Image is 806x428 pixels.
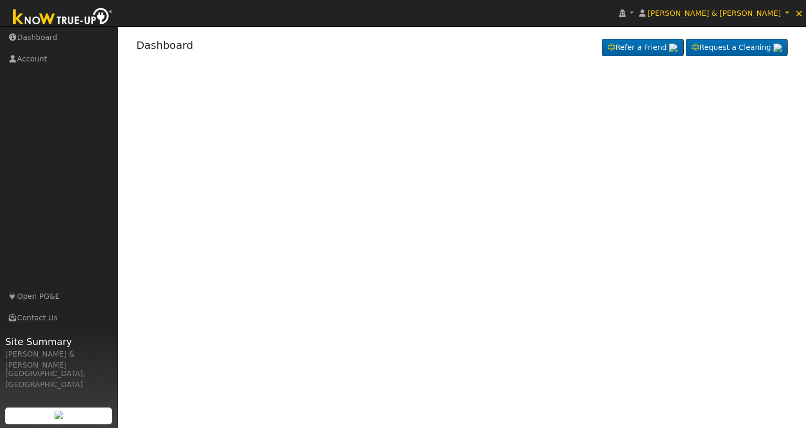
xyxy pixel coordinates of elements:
img: retrieve [669,44,677,52]
img: Know True-Up [8,6,118,29]
a: Request a Cleaning [686,39,788,57]
a: Dashboard [136,39,194,51]
span: × [794,7,803,19]
img: retrieve [773,44,782,52]
a: Refer a Friend [602,39,684,57]
img: retrieve [55,411,63,419]
span: Site Summary [5,335,112,349]
div: [GEOGRAPHIC_DATA], [GEOGRAPHIC_DATA] [5,368,112,390]
div: [PERSON_NAME] & [PERSON_NAME] [5,349,112,371]
span: [PERSON_NAME] & [PERSON_NAME] [648,9,781,17]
